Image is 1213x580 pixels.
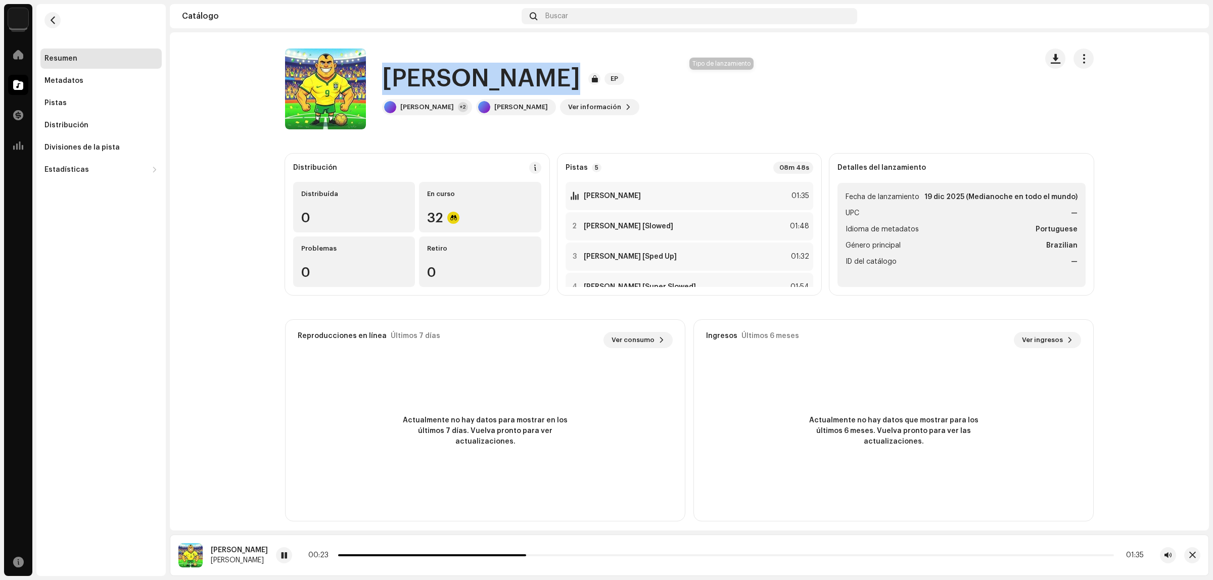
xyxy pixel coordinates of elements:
[1118,551,1144,559] div: 01:35
[40,137,162,158] re-m-nav-item: Divisiones de la pista
[1036,223,1078,235] strong: Portuguese
[308,551,334,559] div: 00:23
[44,166,89,174] div: Estadísticas
[40,71,162,91] re-m-nav-item: Metadatos
[846,207,859,219] span: UPC
[427,190,533,198] div: En curso
[391,332,440,340] div: Últimos 7 días
[400,103,454,111] div: [PERSON_NAME]
[846,239,901,252] span: Género principal
[846,191,919,203] span: Fecha de lanzamiento
[584,192,641,200] strong: [PERSON_NAME]
[584,222,673,230] strong: [PERSON_NAME] [Slowed]
[803,415,985,447] span: Actualmente no hay datos que mostrar para los últimos 6 meses. Vuelva pronto para ver las actuali...
[44,99,67,107] div: Pistas
[211,546,268,554] div: [PERSON_NAME]
[458,102,468,112] div: +2
[584,253,677,261] strong: [PERSON_NAME] [Sped Up]
[40,93,162,113] re-m-nav-item: Pistas
[1071,207,1078,219] strong: —
[612,330,655,350] span: Ver consumo
[44,77,83,85] div: Metadatos
[837,164,926,172] strong: Detalles del lanzamiento
[787,281,809,293] div: 01:54
[787,220,809,232] div: 01:48
[1181,8,1197,24] img: d6e06fa9-f9ce-4a05-ae31-ec4e8b5de632
[382,63,580,95] h1: [PERSON_NAME]
[44,143,120,152] div: Divisiones de la pista
[211,556,268,564] div: [PERSON_NAME]
[741,332,799,340] div: Últimos 6 meses
[178,543,203,567] img: 880e9518-25af-4ac8-8b97-2f1c6d9be8a9
[1014,332,1081,348] button: Ver ingresos
[298,332,387,340] div: Reproducciones en línea
[301,245,407,253] div: Problemas
[8,8,28,28] img: 34f81ff7-2202-4073-8c5d-62963ce809f3
[787,190,809,202] div: 01:35
[40,160,162,180] re-m-nav-dropdown: Estadísticas
[604,73,624,85] span: EP
[1046,239,1078,252] strong: Brazilian
[394,415,576,447] span: Actualmente no hay datos para mostrar en los últimos 7 días. Vuelva pronto para ver actualizaciones.
[494,103,548,111] div: [PERSON_NAME]
[787,251,809,263] div: 01:32
[846,223,919,235] span: Idioma de metadatos
[1022,330,1063,350] span: Ver ingresos
[592,163,601,172] p-badge: 5
[40,115,162,135] re-m-nav-item: Distribución
[584,283,696,291] strong: [PERSON_NAME] [Super Slowed]
[566,164,588,172] strong: Pistas
[182,12,518,20] div: Catálogo
[40,49,162,69] re-m-nav-item: Resumen
[301,190,407,198] div: Distribuída
[846,256,897,268] span: ID del catálogo
[427,245,533,253] div: Retiro
[560,99,639,115] button: Ver información
[545,12,568,20] span: Buscar
[603,332,673,348] button: Ver consumo
[773,162,813,174] div: 08m 48s
[1071,256,1078,268] strong: —
[44,55,77,63] div: Resumen
[924,191,1078,203] strong: 19 dic 2025 (Medianoche en todo el mundo)
[293,164,337,172] div: Distribución
[44,121,88,129] div: Distribución
[568,97,621,117] span: Ver información
[706,332,737,340] div: Ingresos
